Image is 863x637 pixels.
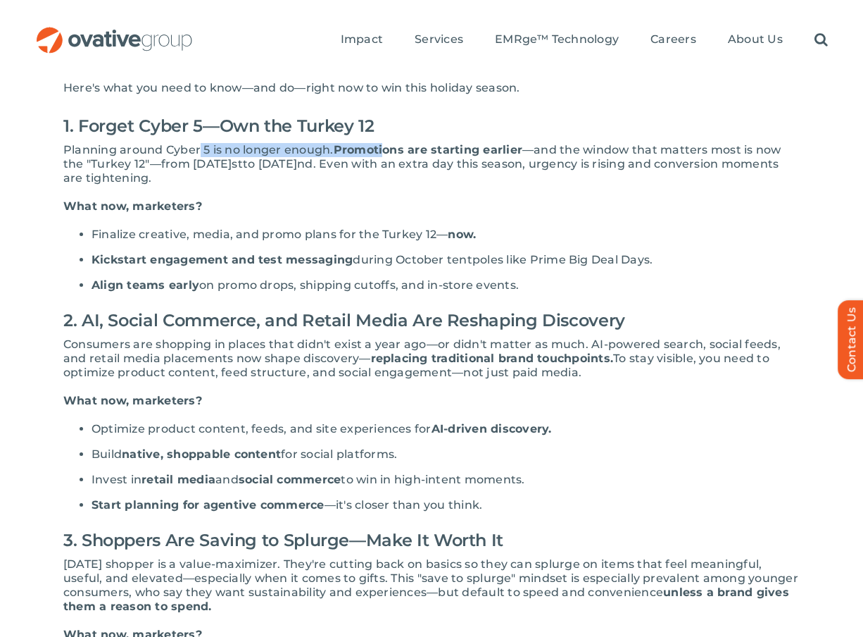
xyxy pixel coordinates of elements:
[63,199,202,213] span: What now, marketers?
[92,422,431,435] span: Optimize product content, feeds, and site experiences for
[92,473,141,486] span: Invest in
[239,473,341,486] span: social commerce
[63,157,779,185] span: . Even with an extra day this season, urgency is rising and conversion moments are tightening.
[63,524,800,557] h2: 3. Shoppers Are Saving to Splurge—Make It Worth It
[63,557,798,599] span: [DATE] shopper is a value-maximizer. They're cutting back on basics so they can splurge on items ...
[297,157,313,171] span: nd
[92,447,122,461] span: Build
[650,32,696,47] span: Careers
[63,109,800,143] h2: 1. Forget Cyber 5—Own the Turkey 12
[431,422,552,435] span: AI-driven discovery.
[495,32,619,47] span: EMRge™ Technology
[650,32,696,48] a: Careers
[814,32,828,48] a: Search
[371,352,614,365] span: replacing traditional brand touchpoints.
[63,352,769,379] span: To stay visible, you need to optimize product content, feed structure, and social engagement—not ...
[63,143,781,171] span: —and the window that matters most is now the "Turkey 12"—from [DATE]
[63,338,781,365] span: Consumers are shopping in places that didn't exist a year ago—or didn't matter as much. AI-powere...
[92,498,325,512] span: Start planning for agentive commerce
[35,25,194,39] a: OG_Full_horizontal_RGB
[341,18,828,63] nav: Menu
[281,447,397,461] span: for social platforms.
[415,32,463,47] span: Services
[92,228,448,241] span: Finalize creative, media, and promo plans for the Turkey 12—
[122,447,281,461] span: native, shoppable content
[141,473,215,486] span: retail media
[448,228,476,241] span: now.
[415,32,463,48] a: Services
[232,157,242,171] span: st
[63,143,334,156] span: Planning around Cyber 5 is no longer enough.
[728,32,783,48] a: About Us
[341,32,383,47] span: Impact
[63,81,520,94] span: Here's what you need to know—and do—right now to win this holiday season.
[325,498,483,512] span: —it's closer than you think.
[341,473,524,486] span: to win in high-intent moments.
[353,253,653,266] span: during October tentpoles like Prime Big Deal Days.
[215,473,239,486] span: and
[92,278,199,292] span: Align teams early
[243,157,297,171] span: to [DATE]
[341,32,383,48] a: Impact
[728,32,783,47] span: About Us
[495,32,619,48] a: EMRge™ Technology
[199,278,519,292] span: on promo drops, shipping cutoffs, and in-store events.
[63,586,789,613] span: unless a brand gives them a reason to spend.
[334,143,522,156] span: Promotions are starting earlier
[92,253,353,266] span: Kickstart engagement and test messaging
[63,304,800,338] h2: 2. AI, Social Commerce, and Retail Media Are Reshaping Discovery
[63,394,202,407] span: What now, marketers?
